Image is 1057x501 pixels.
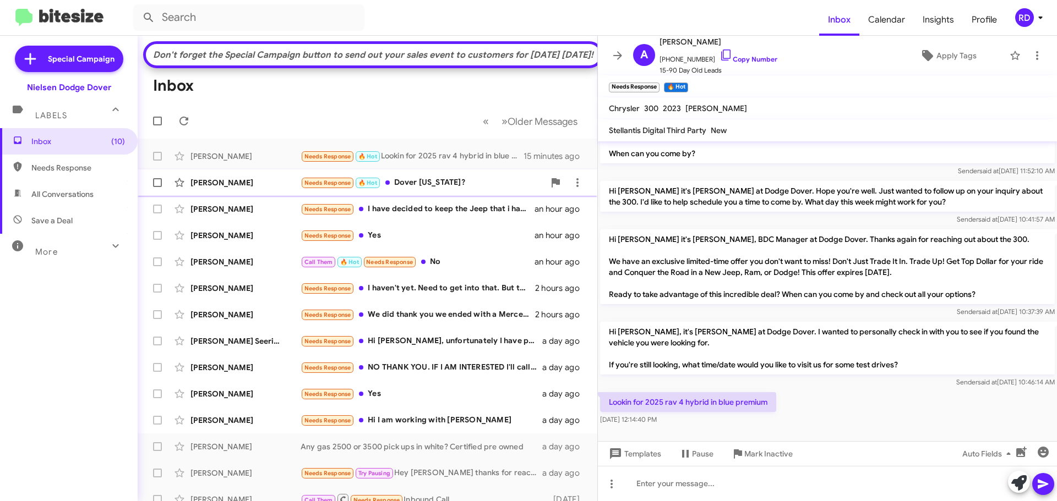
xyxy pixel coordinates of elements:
a: Copy Number [720,55,777,63]
a: Calendar [859,4,914,36]
span: Chrysler [609,103,640,113]
span: Needs Response [304,311,351,318]
button: Pause [670,444,722,464]
div: [PERSON_NAME] [190,230,301,241]
span: Special Campaign [48,53,115,64]
div: No [301,256,535,268]
span: said at [978,215,998,223]
span: Older Messages [508,115,577,128]
span: Needs Response [31,162,125,173]
span: Needs Response [366,258,413,266]
span: Auto Fields [962,444,1015,464]
span: Needs Response [304,470,351,477]
div: [PERSON_NAME] [190,256,301,267]
span: Apply Tags [936,46,977,65]
span: Needs Response [304,285,351,292]
a: Profile [963,4,1006,36]
input: Search [133,4,364,31]
div: [PERSON_NAME] Seeripat [190,335,301,346]
p: Lookin for 2025 rav 4 hybrid in blue premium [600,392,776,412]
span: More [35,247,58,257]
span: New [711,125,727,135]
span: (10) [111,136,125,147]
small: 🔥 Hot [664,82,688,92]
div: an hour ago [535,230,589,241]
div: [PERSON_NAME] [190,467,301,478]
div: Hi I am working with [PERSON_NAME] [301,414,542,427]
span: Save a Deal [31,215,73,226]
span: [DATE] 12:14:40 PM [600,415,657,423]
span: said at [979,167,999,175]
div: an hour ago [535,203,589,214]
div: Nielsen Dodge Dover [27,82,111,93]
div: 2 hours ago [535,309,589,320]
div: Dover [US_STATE]? [301,177,544,189]
div: an hour ago [535,256,589,267]
span: Needs Response [304,179,351,186]
p: Hi [PERSON_NAME], it's [PERSON_NAME] at Dodge Dover. I wanted to personally check in with you to ... [600,322,1055,375]
div: [PERSON_NAME] [190,415,301,426]
span: Inbox [819,4,859,36]
button: Apply Tags [891,46,1004,65]
span: Sender [DATE] 11:52:10 AM [958,167,1055,175]
span: Needs Response [304,232,351,239]
div: I haven't yet. Need to get into that. But thinking of used rather than another lease. [301,282,535,295]
nav: Page navigation example [477,110,584,133]
div: Lookin for 2025 rav 4 hybrid in blue premium [301,150,524,163]
span: said at [978,378,997,386]
div: 15 minutes ago [524,151,589,162]
span: 🔥 Hot [358,153,377,160]
h1: Inbox [153,77,194,95]
button: Templates [598,444,670,464]
div: [PERSON_NAME] [190,177,301,188]
span: » [502,114,508,128]
div: Hey [PERSON_NAME] thanks for reaching out ... the Grand Cherokee is no longer an option for me ..... [301,467,542,480]
div: I have decided to keep the Jeep that i have [301,203,535,216]
span: « [483,114,489,128]
div: a day ago [542,362,589,373]
div: [PERSON_NAME] [190,362,301,373]
div: a day ago [542,335,589,346]
span: [PERSON_NAME] [660,35,777,48]
p: Hi [PERSON_NAME] it's [PERSON_NAME], BDC Manager at Dodge Dover. Thanks again for reaching out ab... [600,229,1055,304]
button: Mark Inactive [722,444,802,464]
span: Labels [35,111,67,120]
button: RD [1006,8,1045,27]
span: Sender [DATE] 10:41:57 AM [957,215,1055,223]
div: a day ago [542,441,589,452]
div: 2 hours ago [535,283,589,294]
span: Sender [DATE] 10:46:14 AM [956,378,1055,386]
span: [PERSON_NAME] [685,103,747,113]
span: 2023 [663,103,681,113]
span: [PHONE_NUMBER] [660,48,777,65]
span: 🔥 Hot [358,179,377,186]
div: a day ago [542,415,589,426]
div: We did thank you we ended with a Mercedes and they gave a much higher trade in [301,309,535,321]
div: Hi [PERSON_NAME], unfortunately I have put my purchase on hold. I will be in the market for a Gla... [301,335,542,348]
span: Needs Response [304,153,351,160]
span: Try Pausing [358,470,390,477]
span: Mark Inactive [744,444,793,464]
span: 15-90 Day Old Leads [660,65,777,76]
span: Needs Response [304,390,351,398]
span: Needs Response [304,417,351,424]
button: Next [495,110,584,133]
span: said at [978,307,998,316]
div: [PERSON_NAME] [190,388,301,399]
span: All Conversations [31,189,94,200]
span: Pause [692,444,713,464]
div: a day ago [542,467,589,478]
div: a day ago [542,388,589,399]
div: Yes [301,388,542,400]
span: Templates [607,444,661,464]
div: [PERSON_NAME] [190,283,301,294]
button: Previous [476,110,495,133]
span: Sender [DATE] 10:37:39 AM [957,307,1055,316]
div: Don't forget the Special Campaign button to send out your sales event to customers for [DATE] [DA... [151,49,595,60]
div: [PERSON_NAME] [190,441,301,452]
span: Needs Response [304,206,351,213]
button: Auto Fields [954,444,1024,464]
span: Stellantis Digital Third Party [609,125,706,135]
